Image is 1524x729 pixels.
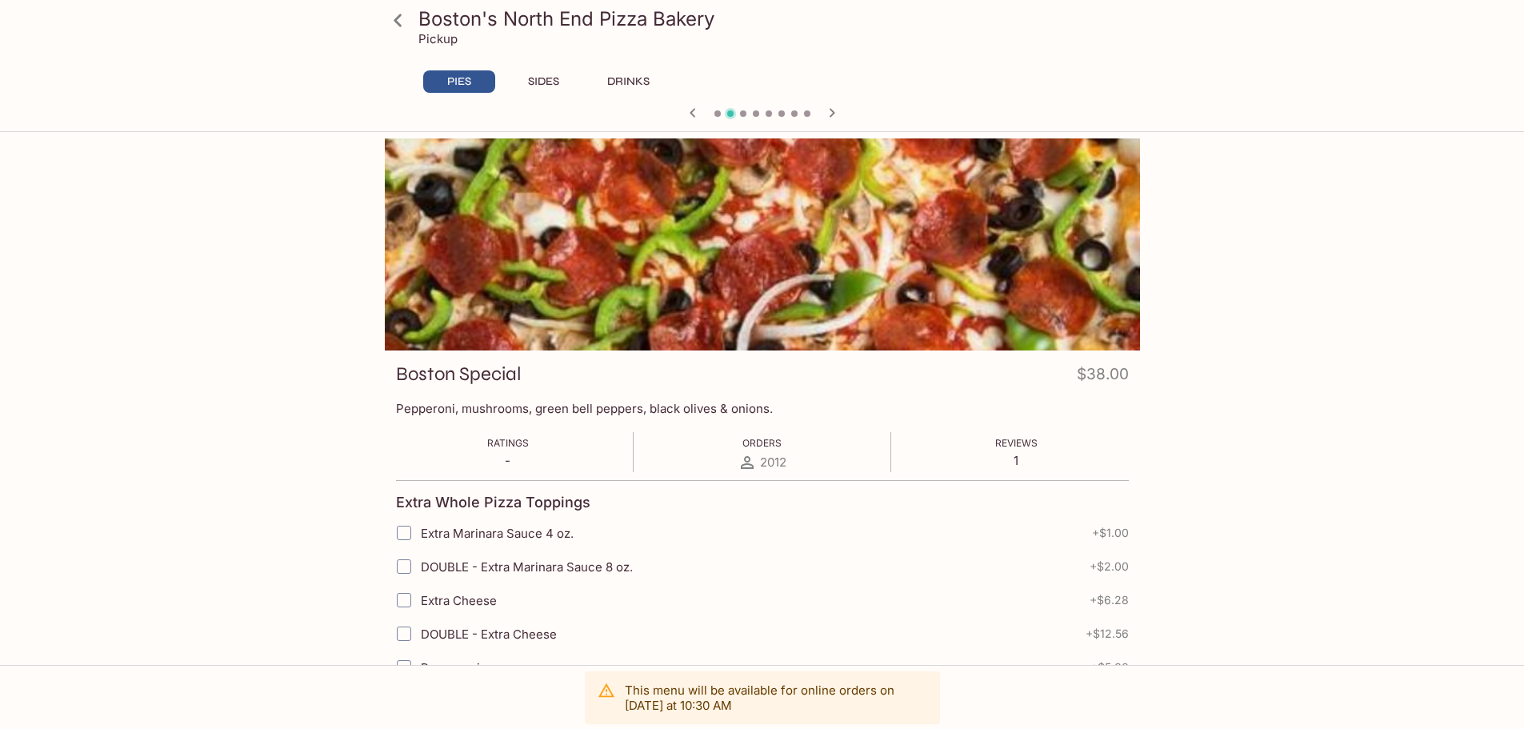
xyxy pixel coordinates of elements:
p: - [487,453,529,468]
span: Reviews [995,437,1038,449]
h4: $38.00 [1077,362,1129,393]
span: + $12.56 [1086,627,1129,640]
p: Pickup [418,31,458,46]
div: Boston Special [385,138,1140,350]
button: PIES [423,70,495,93]
span: Extra Marinara Sauce 4 oz. [421,526,574,541]
span: 2012 [760,455,786,470]
button: DRINKS [593,70,665,93]
p: 1 [995,453,1038,468]
span: + $1.00 [1092,527,1129,539]
span: Orders [742,437,782,449]
span: + $2.00 [1090,560,1129,573]
p: Pepperoni, mushrooms, green bell peppers, black olives & onions. [396,401,1129,416]
span: DOUBLE - Extra Cheese [421,627,557,642]
span: + $6.28 [1090,594,1129,607]
span: + $5.00 [1090,661,1129,674]
h3: Boston Special [396,362,522,387]
span: DOUBLE - Extra Marinara Sauce 8 oz. [421,559,633,575]
span: Pepperoni [421,660,480,675]
h4: Extra Whole Pizza Toppings [396,494,590,511]
span: Ratings [487,437,529,449]
p: This menu will be available for online orders on [DATE] at 10:30 AM [625,683,927,713]
button: SIDES [508,70,580,93]
span: Extra Cheese [421,593,497,608]
h3: Boston's North End Pizza Bakery [418,6,1134,31]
